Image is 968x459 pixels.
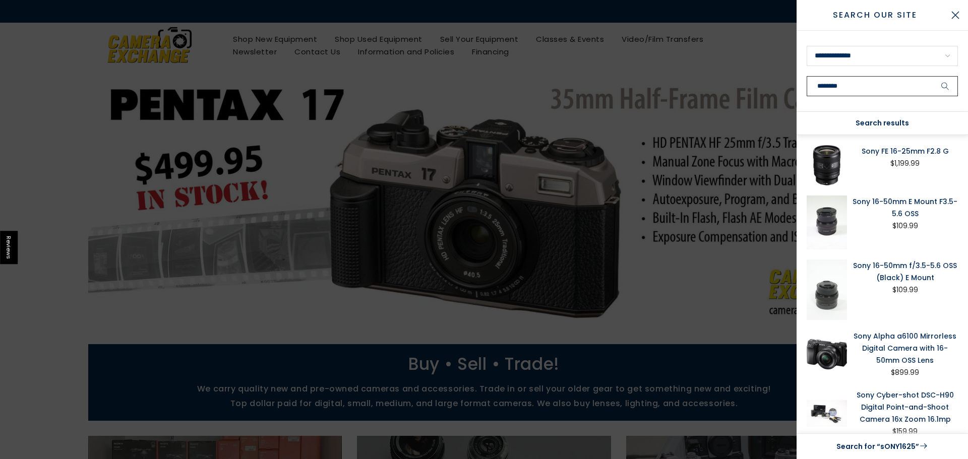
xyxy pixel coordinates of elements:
div: $109.99 [892,220,918,232]
img: Sony 16-50mm f/3.5-5.6 OSS (Black) E Mount Lenses Small Format - Sony E and FE Mount Lenses Sony ... [807,259,847,320]
a: Sony Cyber-shot DSC-H90 Digital Point-and-Shoot Camera 16x Zoom 16.1mp [852,389,958,425]
span: Search Our Site [807,9,943,21]
img: Sony Cyber-shot DSC-H90 Digital Point-and-Shoot Camera 16x Zoom 16.1mp [807,389,847,438]
div: $1,199.99 [890,157,920,170]
a: Sony 16-50mm f/3.5-5.6 OSS (Black) E Mount [852,259,958,284]
div: $159.99 [892,425,918,438]
img: Sony Alpha a6100 Mirrorless Digital Camera with 16-50mm OSS Lens Digital Cameras - Digital Mirror... [807,330,847,379]
button: Close Search [943,3,968,28]
a: Search for “sONY1625” [807,440,958,453]
a: Sony Alpha a6100 Mirrorless Digital Camera with 16-50mm OSS Lens [852,330,958,366]
div: Search results [797,112,968,135]
a: Sony 16-50mm E Mount F3.5-5.6 OSS [852,195,958,220]
div: $109.99 [892,284,918,296]
div: $899.99 [891,366,919,379]
img: Sony 16-50mm E Mount F3.5-5.6 OSS Lenses Small Format - Sony E and FE Mount Lenses Sony 4743826 [807,195,847,249]
img: Sony FE 16-25mm F2.8 G Lenses Small Format - Sony E and FE Mount Lenses Sony SONYSEL1625G [807,145,847,185]
a: Sony FE 16-25mm F2.8 G [852,145,958,157]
